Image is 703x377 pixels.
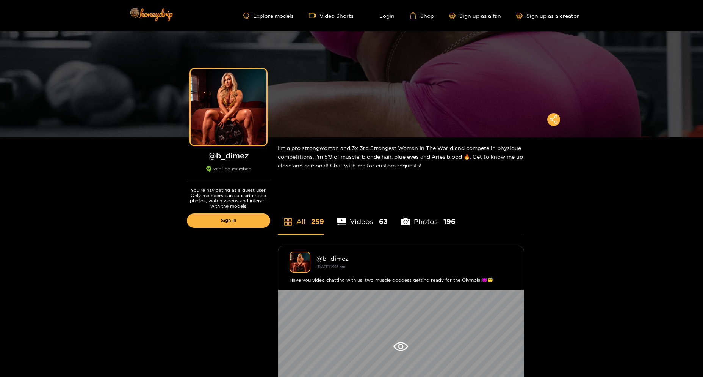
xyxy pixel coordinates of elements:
[187,166,270,180] div: verified member
[290,276,512,284] div: Have you video chatting with us, two muscle goddess getting ready for the Olympia!😈😇
[283,217,293,226] span: appstore
[243,13,293,19] a: Explore models
[369,12,395,19] a: Login
[278,200,324,234] li: All
[516,13,579,19] a: Sign up as a creator
[278,137,524,176] div: I'm a pro strongwoman and 3x 3rd Strongest Woman In The World and compete in physique competition...
[309,12,319,19] span: video-camera
[290,252,310,273] img: b_dimez
[401,200,456,234] li: Photos
[337,200,388,234] li: Videos
[443,217,456,226] span: 196
[187,188,270,209] p: You're navigating as a guest user. Only members can subscribe, see photos, watch videos and inter...
[449,13,501,19] a: Sign up as a fan
[410,12,434,19] a: Shop
[316,265,345,269] small: [DATE] 21:13 pm
[309,12,354,19] a: Video Shorts
[187,213,270,228] a: Sign in
[316,255,512,262] div: @ b_dimez
[311,217,324,226] span: 259
[187,151,270,160] h1: @ b_dimez
[379,217,388,226] span: 63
